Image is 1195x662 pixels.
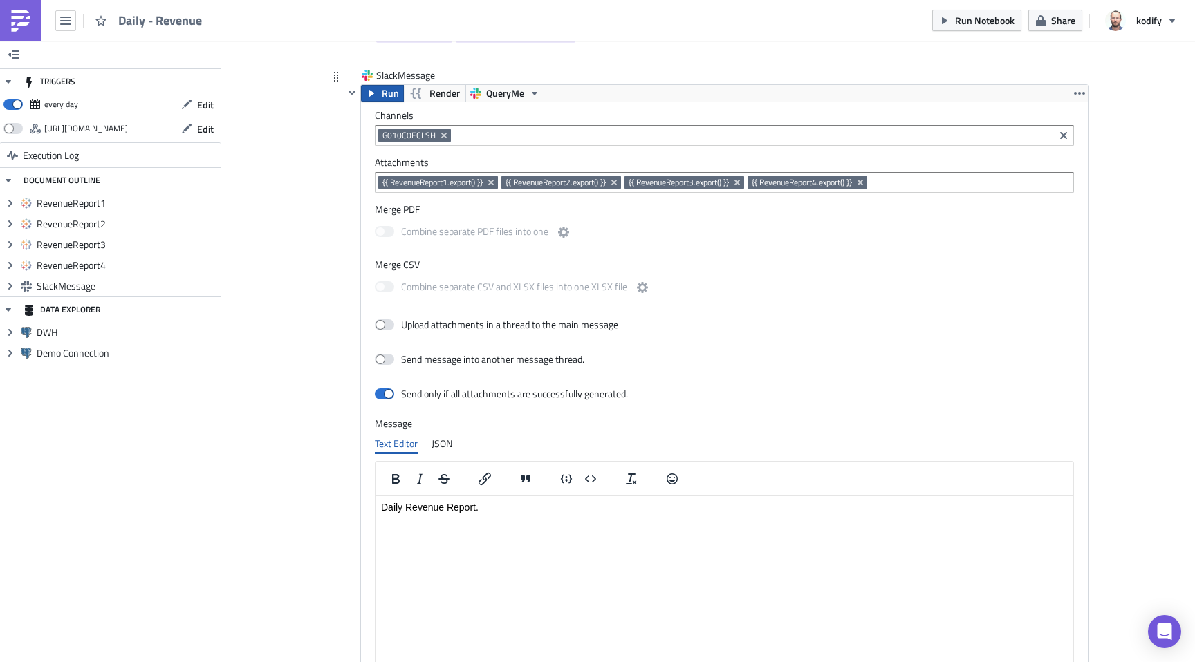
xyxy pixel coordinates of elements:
[752,177,852,188] span: {{ RevenueReport4.export() }}
[1148,615,1181,648] div: Open Intercom Messenger
[382,177,483,188] span: {{ RevenueReport1.export() }}
[197,97,214,112] span: Edit
[10,10,32,32] img: PushMetrics
[609,176,621,189] button: Remove Tag
[375,353,586,366] label: Send message into another message thread.
[506,177,606,188] span: {{ RevenueReport2.export() }}
[932,10,1021,31] button: Run Notebook
[118,12,203,28] span: Daily - Revenue
[486,85,524,102] span: QueryMe
[37,280,217,292] span: SlackMessage
[375,417,1074,430] label: Message
[44,118,128,139] div: https://pushmetrics.io/api/v1/report/akLK7VOL8B/webhook?token=2c89cd8b996f41dd9e3ed865bf74c885
[375,203,1074,216] label: Merge PDF
[1097,6,1185,36] button: kodify
[375,258,1074,271] label: Merge CSV
[555,469,578,489] button: Insert code line
[174,118,221,140] button: Edit
[514,469,537,489] button: Blockquote
[855,176,867,189] button: Remove Tag
[732,176,744,189] button: Remove Tag
[37,347,217,359] span: Demo Connection
[37,238,217,251] span: RevenueReport3
[955,13,1015,28] span: Run Notebook
[6,6,721,17] p: Revenue daily report
[375,224,572,241] label: Combine separate PDF files into one
[634,279,651,296] button: Combine separate CSV and XLSX files into one XLSX file
[37,259,217,272] span: RevenueReport4
[6,6,721,17] body: Rich Text Area. Press ALT-0 for help.
[555,224,572,240] button: Combine separate PDF files into one
[429,85,460,102] span: Render
[375,319,618,331] label: Upload attachments in a thread to the main message
[375,156,1074,169] label: Attachments
[23,143,79,168] span: Execution Log
[37,326,217,339] span: DWH
[344,84,360,101] button: Hide content
[408,469,432,489] button: Italic
[197,122,214,136] span: Edit
[384,469,407,489] button: Bold
[403,85,466,102] button: Render
[1055,127,1072,144] button: Clear selected items
[473,469,497,489] button: Insert/edit link
[375,109,1074,122] label: Channels
[485,176,498,189] button: Remove Tag
[375,433,418,454] div: Text Editor
[465,85,545,102] button: QueryMe
[432,469,456,489] button: Strikethrough
[620,469,643,489] button: Clear formatting
[1051,13,1075,28] span: Share
[1136,13,1162,28] span: kodify
[37,218,217,230] span: RevenueReport2
[44,94,78,115] div: every day
[382,85,399,102] span: Run
[432,433,452,454] div: JSON
[579,469,602,489] button: Insert code block
[24,69,75,94] div: TRIGGERS
[361,85,404,102] button: Run
[1104,9,1127,32] img: Avatar
[174,94,221,115] button: Edit
[24,297,100,322] div: DATA EXPLORER
[629,177,729,188] span: {{ RevenueReport3.export() }}
[24,168,100,193] div: DOCUMENT OUTLINE
[375,279,651,296] label: Combine separate CSV and XLSX files into one XLSX file
[660,469,684,489] button: Emojis
[1028,10,1082,31] button: Share
[438,129,451,142] button: Remove Tag
[37,197,217,209] span: RevenueReport1
[382,130,436,141] span: G010C0ECLSH
[376,68,436,82] span: SlackMessage
[401,388,628,400] div: Send only if all attachments are successfully generated.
